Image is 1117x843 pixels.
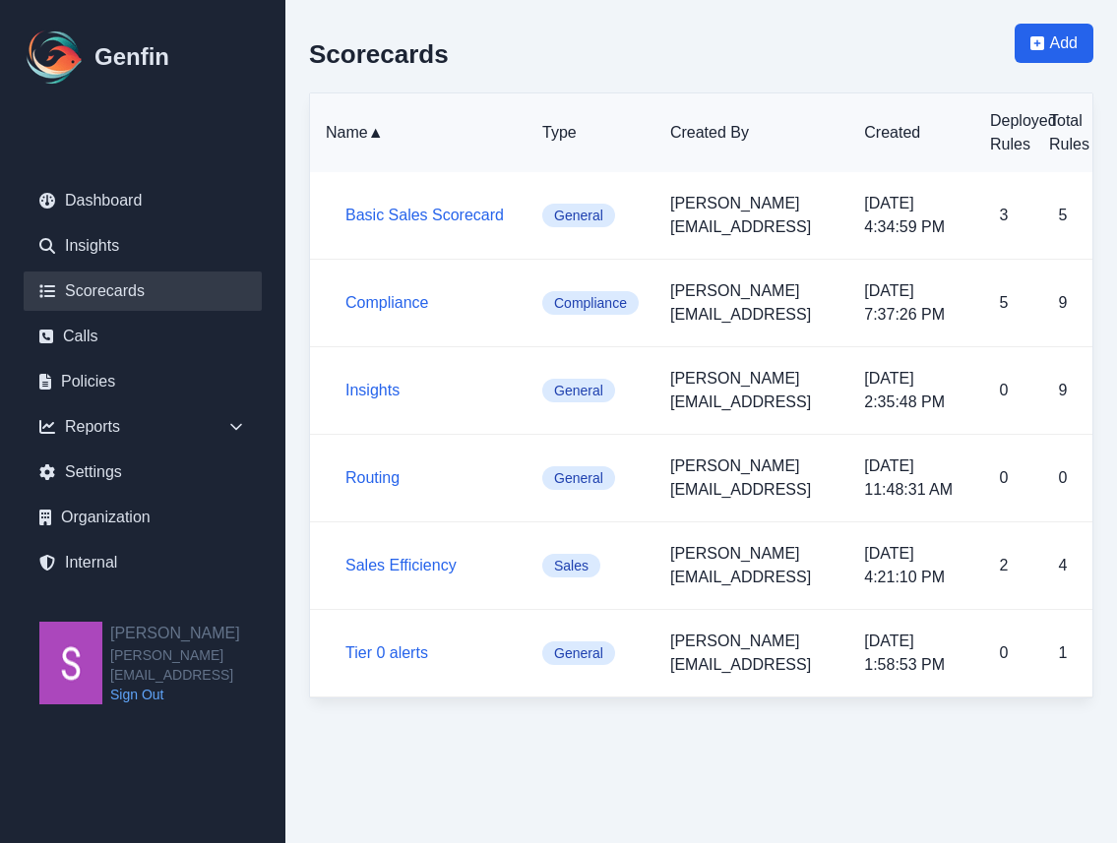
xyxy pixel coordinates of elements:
h2: [PERSON_NAME] [110,622,285,645]
a: Internal [24,543,262,582]
p: [PERSON_NAME][EMAIL_ADDRESS] [670,279,833,327]
p: 5 [1049,204,1077,227]
p: [DATE] 4:34:59 PM [864,192,959,239]
img: Shane Wey [39,622,102,704]
p: 9 [1049,291,1077,315]
p: [DATE] 11:48:31 AM [864,454,959,502]
span: General [542,466,615,490]
p: [DATE] 4:21:10 PM [864,542,959,589]
a: Organization [24,498,262,537]
span: Compliance [542,291,639,315]
p: 3 [990,204,1018,227]
th: Total Rules [1033,93,1092,172]
p: [DATE] 2:35:48 PM [864,367,959,414]
span: Add [1050,31,1078,55]
span: General [542,204,615,227]
span: Sales [542,554,600,577]
a: Basic Sales Scorecard [345,207,504,223]
th: Name ▲ [310,93,527,172]
a: Policies [24,362,262,401]
p: [PERSON_NAME][EMAIL_ADDRESS] [670,454,833,502]
th: Created By [654,93,848,172]
p: 0 [990,641,1018,665]
p: 0 [1049,466,1077,490]
p: [DATE] 7:37:26 PM [864,279,959,327]
th: Deployed Rules [974,93,1033,172]
a: Sales Efficiency [345,557,457,573]
h2: Scorecards [309,39,449,69]
a: Routing [345,469,400,486]
p: 0 [990,379,1018,402]
p: [PERSON_NAME][EMAIL_ADDRESS] [670,192,833,239]
p: [DATE] 1:58:53 PM [864,630,959,677]
p: 9 [1049,379,1077,402]
span: [PERSON_NAME][EMAIL_ADDRESS] [110,645,285,685]
img: Logo [24,26,87,89]
span: General [542,641,615,665]
a: Insights [24,226,262,266]
th: Type [527,93,654,172]
a: Compliance [345,294,428,311]
th: Created [848,93,974,172]
p: 0 [990,466,1018,490]
a: Dashboard [24,181,262,220]
a: Insights [345,382,400,398]
p: [PERSON_NAME][EMAIL_ADDRESS] [670,630,833,677]
p: [PERSON_NAME][EMAIL_ADDRESS] [670,367,833,414]
div: Reports [24,407,262,447]
p: 1 [1049,641,1077,665]
a: Add [1015,24,1093,92]
a: Settings [24,452,262,492]
p: 4 [1049,554,1077,577]
a: Calls [24,317,262,356]
h1: Genfin [94,41,169,73]
p: 5 [990,291,1018,315]
p: 2 [990,554,1018,577]
p: [PERSON_NAME][EMAIL_ADDRESS] [670,542,833,589]
a: Scorecards [24,271,262,311]
a: Sign Out [110,685,285,704]
a: Tier 0 alerts [345,644,428,661]
span: General [542,379,615,402]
